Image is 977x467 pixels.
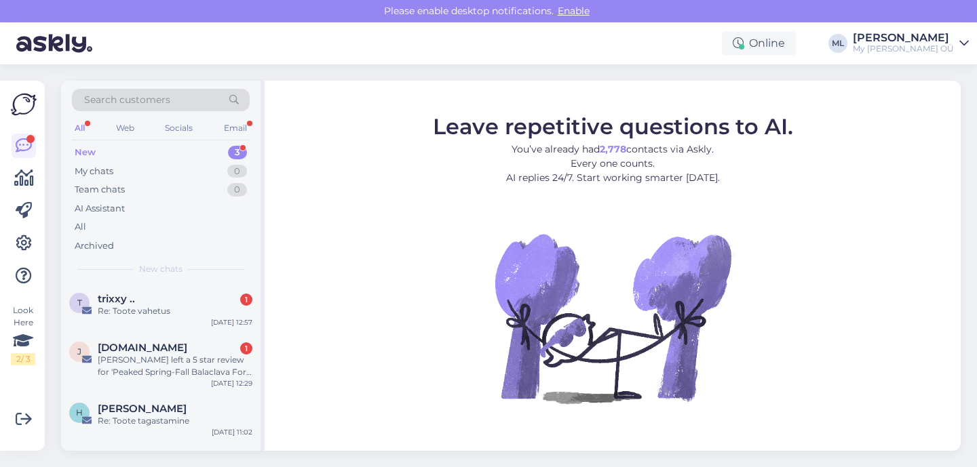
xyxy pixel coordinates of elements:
div: 2 / 3 [11,353,35,365]
span: Leave repetitive questions to AI. [433,113,793,140]
div: Web [113,119,137,137]
a: [PERSON_NAME]My [PERSON_NAME] OÜ [853,33,969,54]
span: Search customers [84,93,170,107]
div: All [72,119,88,137]
div: My [PERSON_NAME] OÜ [853,43,954,54]
div: My chats [75,165,113,178]
span: H [76,407,83,418]
img: Askly Logo [11,92,37,117]
div: 0 [227,165,247,178]
div: Re: Toote vahetus [98,305,252,317]
p: You’ve already had contacts via Askly. Every one counts. AI replies 24/7. Start working smarter [... [433,142,793,185]
div: [PERSON_NAME] [853,33,954,43]
div: Archived [75,239,114,253]
div: 0 [227,183,247,197]
span: Judge.me [98,342,187,354]
div: 1 [240,342,252,354]
span: Helena Saastamoinen [98,403,187,415]
div: All [75,220,86,234]
span: trixxy .. [98,293,135,305]
span: t [77,298,82,308]
span: Enable [554,5,594,17]
b: 2,778 [600,143,626,155]
img: No Chat active [491,196,735,440]
div: 1 [240,293,252,306]
div: Look Here [11,304,35,365]
div: 3 [228,146,247,159]
span: J [77,346,81,357]
div: Socials [162,119,195,137]
div: [DATE] 12:29 [211,378,252,388]
span: New chats [139,263,183,275]
div: Online [722,31,796,56]
div: Re: Toote tagastamine [98,415,252,427]
div: [DATE] 12:57 [211,317,252,327]
div: AI Assistant [75,202,125,216]
div: [PERSON_NAME] left a 5 star review for 'Peaked Spring-Fall Balaclava For Kids BENT' [98,354,252,378]
div: Email [221,119,250,137]
div: ML [828,34,847,53]
div: New [75,146,96,159]
div: [DATE] 11:02 [212,427,252,437]
div: Team chats [75,183,125,197]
